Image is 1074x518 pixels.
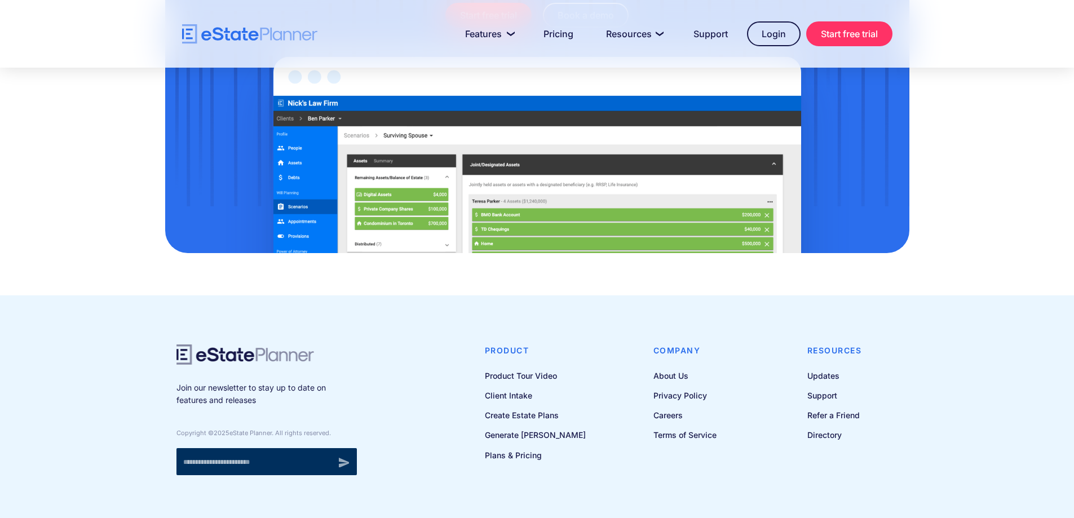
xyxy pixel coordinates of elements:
[485,408,586,422] a: Create Estate Plans
[485,344,586,357] h4: Product
[176,429,357,437] div: Copyright © eState Planner. All rights reserved.
[653,428,717,442] a: Terms of Service
[807,388,862,402] a: Support
[485,448,586,462] a: Plans & Pricing
[653,344,717,357] h4: Company
[452,23,524,45] a: Features
[807,428,862,442] a: Directory
[214,429,229,437] span: 2025
[176,448,357,475] form: Newsletter signup
[176,382,357,407] p: Join our newsletter to stay up to date on features and releases
[806,21,892,46] a: Start free trial
[485,428,586,442] a: Generate [PERSON_NAME]
[807,344,862,357] h4: Resources
[653,408,717,422] a: Careers
[593,23,674,45] a: Resources
[680,23,741,45] a: Support
[747,21,801,46] a: Login
[807,408,862,422] a: Refer a Friend
[182,24,317,44] a: home
[485,388,586,402] a: Client Intake
[485,369,586,383] a: Product Tour Video
[653,369,717,383] a: About Us
[807,369,862,383] a: Updates
[653,388,717,402] a: Privacy Policy
[530,23,587,45] a: Pricing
